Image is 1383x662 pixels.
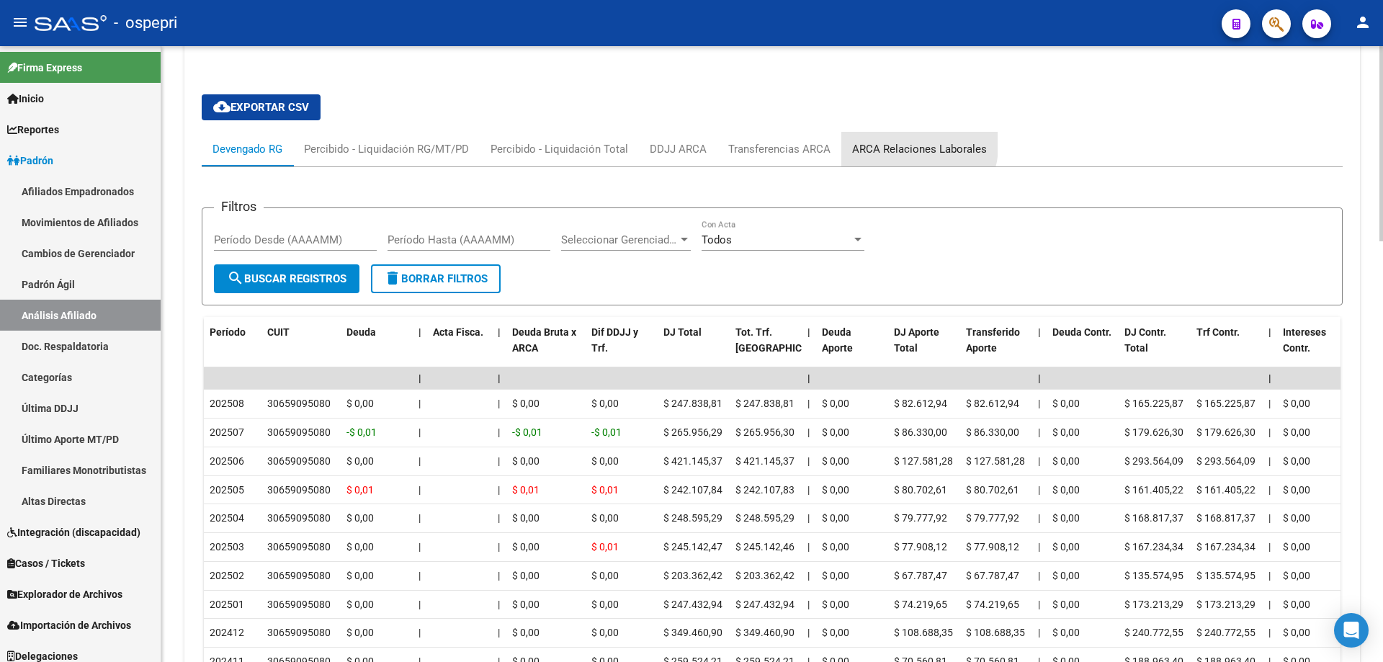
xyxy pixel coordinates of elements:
span: | [1038,326,1041,338]
span: | [1268,512,1271,524]
span: $ 0,00 [346,570,374,581]
span: | [419,455,421,467]
span: $ 0,00 [512,599,540,610]
span: $ 0,00 [1052,599,1080,610]
span: Trf Contr. [1196,326,1240,338]
span: $ 0,00 [1052,455,1080,467]
datatable-header-cell: Acta Fisca. [427,317,492,380]
span: $ 80.702,61 [894,484,947,496]
span: $ 248.595,29 [735,512,795,524]
span: $ 168.817,37 [1196,512,1256,524]
span: Importación de Archivos [7,617,131,633]
span: $ 167.234,34 [1124,541,1183,553]
span: $ 0,00 [1283,426,1310,438]
span: $ 168.817,37 [1124,512,1183,524]
span: $ 0,01 [591,541,619,553]
span: $ 421.145,37 [663,455,722,467]
span: $ 0,00 [822,512,849,524]
span: $ 0,00 [822,570,849,581]
span: | [419,541,421,553]
datatable-header-cell: DJ Contr. Total [1119,317,1191,380]
span: | [498,326,501,338]
span: $ 0,00 [1052,570,1080,581]
span: Casos / Tickets [7,555,85,571]
span: 202508 [210,398,244,409]
span: | [1268,627,1271,638]
span: | [498,627,500,638]
span: $ 0,00 [591,455,619,467]
span: $ 247.838,81 [663,398,722,409]
span: $ 0,00 [822,398,849,409]
span: | [419,512,421,524]
span: Explorador de Archivos [7,586,122,602]
mat-icon: menu [12,14,29,31]
datatable-header-cell: | [413,317,427,380]
span: $ 74.219,65 [894,599,947,610]
h3: Filtros [214,197,264,217]
span: -$ 0,01 [346,426,377,438]
span: | [807,398,810,409]
button: Borrar Filtros [371,264,501,293]
span: DJ Aporte Total [894,326,939,354]
span: | [1268,372,1271,384]
span: $ 0,00 [822,426,849,438]
div: 30659095080 [267,424,331,441]
datatable-header-cell: DJ Aporte Total [888,317,960,380]
span: $ 0,00 [1052,512,1080,524]
span: 202504 [210,512,244,524]
span: Deuda Aporte [822,326,853,354]
span: $ 0,00 [1052,627,1080,638]
span: $ 0,00 [822,541,849,553]
span: | [498,484,500,496]
span: $ 74.219,65 [966,599,1019,610]
span: DJ Total [663,326,702,338]
span: 202503 [210,541,244,553]
span: | [498,455,500,467]
datatable-header-cell: Deuda Bruta x ARCA [506,317,586,380]
span: $ 0,00 [822,599,849,610]
span: Deuda Bruta x ARCA [512,326,576,354]
div: Percibido - Liquidación Total [491,141,628,157]
div: 30659095080 [267,482,331,498]
span: | [1038,512,1040,524]
span: | [419,398,421,409]
datatable-header-cell: Deuda Contr. [1047,317,1119,380]
span: | [807,484,810,496]
div: Percibido - Liquidación RG/MT/PD [304,141,469,157]
span: $ 0,00 [1052,398,1080,409]
span: | [419,372,421,384]
span: $ 265.956,30 [735,426,795,438]
span: -$ 0,01 [591,426,622,438]
span: | [1268,398,1271,409]
span: Período [210,326,246,338]
span: $ 0,00 [591,398,619,409]
span: $ 245.142,47 [663,541,722,553]
span: 202507 [210,426,244,438]
span: | [1038,484,1040,496]
span: $ 0,00 [1052,484,1080,496]
div: 30659095080 [267,596,331,613]
span: $ 0,00 [346,627,374,638]
div: 30659095080 [267,568,331,584]
span: | [1268,455,1271,467]
mat-icon: search [227,269,244,287]
span: - ospepri [114,7,177,39]
span: $ 0,00 [591,570,619,581]
span: | [419,627,421,638]
span: $ 0,00 [822,455,849,467]
span: Acta Fisca. [433,326,483,338]
span: | [1038,599,1040,610]
span: $ 77.908,12 [966,541,1019,553]
span: | [419,326,421,338]
span: 202501 [210,599,244,610]
span: | [1268,426,1271,438]
span: $ 0,00 [1052,426,1080,438]
span: $ 245.142,46 [735,541,795,553]
span: $ 0,00 [1283,570,1310,581]
span: $ 86.330,00 [966,426,1019,438]
mat-icon: cloud_download [213,98,230,115]
span: $ 203.362,42 [735,570,795,581]
span: | [807,599,810,610]
span: $ 0,00 [512,455,540,467]
span: $ 0,00 [512,398,540,409]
